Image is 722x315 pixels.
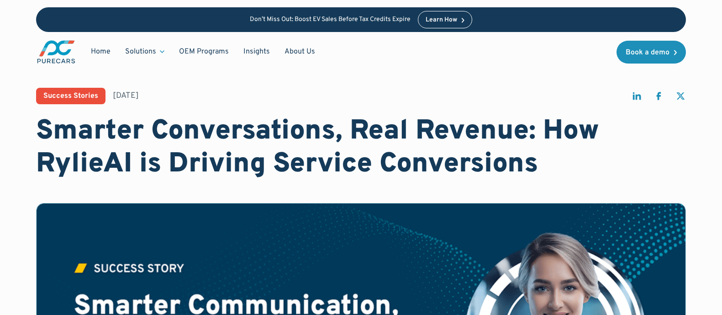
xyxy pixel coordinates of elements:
a: Book a demo [617,41,686,64]
div: Success Stories [43,92,98,100]
a: share on linkedin [631,91,642,106]
div: Learn How [426,17,457,23]
p: Don’t Miss Out: Boost EV Sales Before Tax Credits Expire [250,16,411,24]
a: main [36,39,76,64]
a: Learn How [418,11,472,28]
a: share on twitter [675,91,686,106]
a: OEM Programs [172,43,236,60]
div: Solutions [118,43,172,60]
h1: Smarter Conversations, Real Revenue: How RylieAI is Driving Service Conversions [36,115,686,181]
a: Home [84,43,118,60]
a: About Us [277,43,322,60]
img: purecars logo [36,39,76,64]
a: Insights [236,43,277,60]
div: Book a demo [626,49,669,56]
div: [DATE] [113,90,139,101]
a: share on facebook [653,91,664,106]
div: Solutions [125,47,156,57]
